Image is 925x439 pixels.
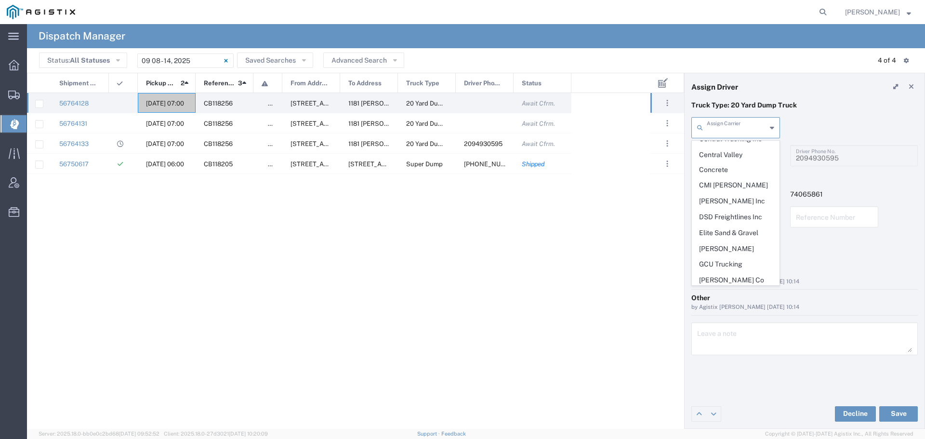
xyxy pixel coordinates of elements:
span: false [268,120,282,127]
span: [DATE] 09:52:52 [119,431,159,437]
span: CB118256 [204,120,233,127]
span: 26292 E River Rd, Escalon, California, 95320, United States [291,160,386,168]
img: logo [7,5,75,19]
span: CB118205 [204,160,233,168]
button: Decline [835,406,876,422]
span: Super Dump [406,160,443,168]
span: . . . [666,118,668,129]
a: 56750617 [59,160,89,168]
button: [PERSON_NAME] [845,6,912,18]
span: 26292 E River Rd, Escalon, California, 95320, United States [291,140,386,147]
span: 20 Yard Dump Truck [406,120,465,127]
span: CB118256 [204,140,233,147]
span: To Address [348,73,382,93]
button: ... [661,96,674,110]
button: ... [661,157,674,171]
span: . . . [666,138,668,149]
span: [DATE] 10:20:09 [229,431,268,437]
span: 3 [238,73,242,93]
span: . . . [666,158,668,170]
span: Pickup Date and Time [146,73,177,93]
button: Status:All Statuses [39,53,127,68]
span: 26292 E River Rd, Escalon, California, 95320, United States [291,100,386,107]
div: Quarry [691,267,918,278]
span: 1181 Zuckerman Rd, Stockton, California, United States [348,100,587,107]
a: 56764128 [59,100,89,107]
span: Central Valley Concrete [692,147,779,177]
span: Elite Sand & Gravel [692,226,779,240]
button: ... [661,137,674,150]
span: Server: 2025.18.0-bb0e0c2bd68 [39,431,159,437]
span: [PERSON_NAME] Co Enterprise [692,273,779,303]
span: Truck Type [406,73,439,93]
button: Save [879,406,918,422]
a: 56764131 [59,120,87,127]
span: [PERSON_NAME] [692,241,779,256]
span: 09/09/2025, 06:00 [146,160,184,168]
span: Shipment No. [59,73,98,93]
div: by Agistix [PERSON_NAME] [DATE] 10:14 [691,278,918,286]
a: 56764133 [59,140,89,147]
span: . . . [666,97,668,109]
a: Support [417,431,441,437]
span: Await Cfrm. [522,120,555,127]
a: Feedback [441,431,466,437]
span: 2094930595 [464,140,502,147]
span: All Statuses [70,56,110,64]
span: 650-521-3377 [464,160,521,168]
span: 20 Yard Dump Truck [406,100,465,107]
button: Advanced Search [323,53,404,68]
span: Driver Phone No. [464,73,503,93]
span: 09/10/2025, 07:00 [146,120,184,127]
span: false [268,160,282,168]
span: false [268,100,282,107]
div: 4 of 4 [878,55,896,66]
p: Truck Type: 20 Yard Dump Truck [691,100,918,110]
span: Shipped [522,160,545,168]
span: 2 [181,73,185,93]
span: 1524 N Carpenter Rd, Modesto, California, 95351, United States [348,160,496,168]
span: 1181 Zuckerman Rd, Stockton, California, United States [348,140,587,147]
span: Copyright © [DATE]-[DATE] Agistix Inc., All Rights Reserved [765,430,913,438]
a: Edit previous row [692,407,706,421]
span: CMI [PERSON_NAME] [692,178,779,193]
span: From Address [291,73,330,93]
span: 09/10/2025, 07:00 [146,100,184,107]
button: Saved Searches [237,53,313,68]
h4: Assign Driver [691,82,738,91]
span: DSD Freightlines Inc [692,210,779,225]
span: 20 Yard Dump Truck [406,140,465,147]
span: false [268,140,282,147]
span: 09/10/2025, 07:00 [146,140,184,147]
span: [PERSON_NAME] Inc [692,194,779,209]
span: Await Cfrm. [522,140,555,147]
span: 1181 Zuckerman Rd, Stockton, California, United States [348,120,587,127]
span: Robert Casaus [845,7,900,17]
span: Status [522,73,542,93]
h4: Dispatch Manager [39,24,125,48]
p: 74065861 [790,189,879,200]
span: Reference [204,73,235,93]
span: Await Cfrm. [522,100,555,107]
span: GCU Trucking [692,257,779,272]
a: Edit next row [706,407,721,421]
span: 26292 E River Rd, Escalon, California, 95320, United States [291,120,386,127]
span: Client: 2025.18.0-27d3021 [164,431,268,437]
h4: Notes [691,251,918,260]
button: ... [661,117,674,130]
h4: References [691,173,918,182]
div: by Agistix [PERSON_NAME] [DATE] 10:14 [691,303,918,312]
span: CB118256 [204,100,233,107]
div: Other [691,293,918,303]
